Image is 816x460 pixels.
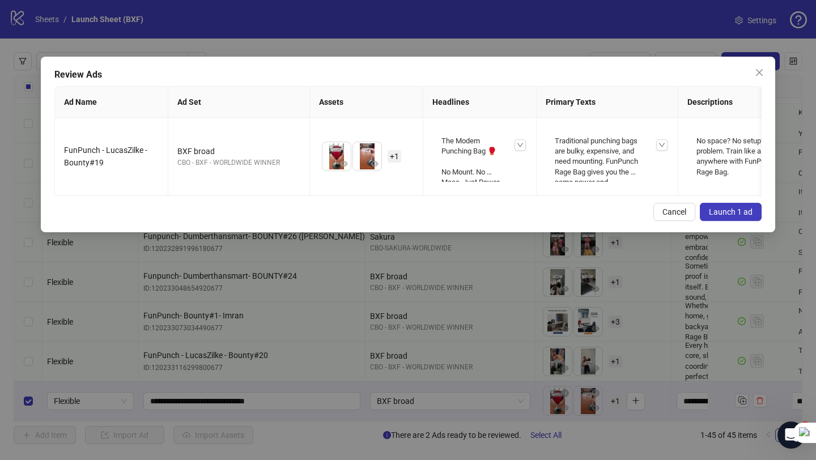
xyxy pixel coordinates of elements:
th: Headlines [423,87,537,118]
div: No space? No setup? No problem. Train like a pro anywhere with FunPunch Rage Bag. [692,131,806,182]
span: down [517,142,524,148]
span: 4 [801,421,810,431]
span: Launch 1 ad [709,207,753,216]
iframe: Intercom live chat [777,421,805,449]
span: + 1 [388,150,401,163]
th: Assets [310,87,423,118]
div: Traditional punching bags are bulky, expensive, and need mounting. FunPunch Rage Bag gives you th... [550,131,664,182]
span: eye [371,160,379,168]
span: eye [340,160,348,168]
th: Primary Texts [537,87,678,118]
span: FunPunch - LucasZilke - Bounty#19 [64,146,147,167]
th: Ad Set [168,87,310,118]
button: Preview [368,157,381,171]
div: BXF broad [177,145,300,157]
button: Close [750,63,768,82]
span: down [658,142,665,148]
button: Preview [337,157,351,171]
span: close [755,68,764,77]
button: Launch 1 ad [700,203,762,221]
div: Review Ads [54,68,762,82]
img: Asset 1 [322,142,351,171]
div: CBO - BXF - WORLDWIDE WINNER [177,157,300,168]
th: Ad Name [55,87,168,118]
button: Cancel [653,203,695,221]
span: Cancel [662,207,686,216]
img: Asset 2 [353,142,381,171]
div: The Modern Punching Bag 🥊 No Mount. No Mess. Just Power. [437,131,522,182]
